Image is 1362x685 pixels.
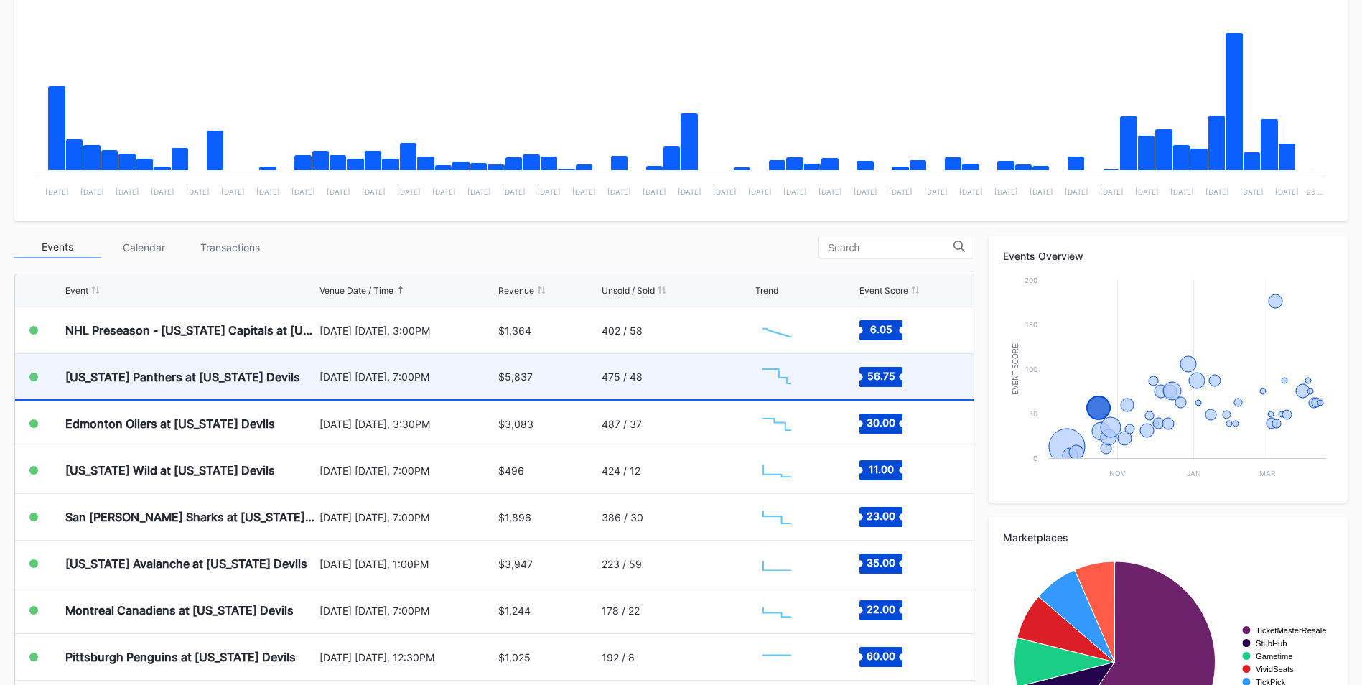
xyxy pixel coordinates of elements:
div: Transactions [187,236,273,258]
text: [DATE] [1065,187,1088,196]
svg: Chart title [755,312,798,348]
text: [DATE] [151,187,174,196]
text: [DATE] [889,187,913,196]
text: [DATE] [572,187,596,196]
div: $3,083 [498,418,533,430]
text: Mar [1259,469,1276,477]
text: [DATE] [924,187,948,196]
div: Venue Date / Time [319,285,393,296]
div: San [PERSON_NAME] Sharks at [US_STATE] Devils [65,510,316,524]
svg: Chart title [755,359,798,395]
text: 200 [1025,276,1037,284]
svg: Chart title [755,546,798,582]
div: Events Overview [1003,250,1333,262]
text: [DATE] [1170,187,1194,196]
div: Unsold / Sold [602,285,655,296]
div: 424 / 12 [602,465,640,477]
div: [US_STATE] Panthers at [US_STATE] Devils [65,370,300,384]
text: TicketMasterResale [1256,626,1326,635]
text: [DATE] [432,187,456,196]
text: [DATE] [1030,187,1053,196]
svg: Chart title [755,452,798,488]
text: [DATE] [1205,187,1229,196]
text: 35.00 [867,556,895,569]
div: $3,947 [498,558,533,570]
div: 192 / 8 [602,651,635,663]
div: [DATE] [DATE], 12:30PM [319,651,495,663]
text: [DATE] [467,187,491,196]
text: StubHub [1256,639,1287,648]
text: [DATE] [1275,187,1299,196]
text: [DATE] [45,187,69,196]
div: [DATE] [DATE], 7:00PM [319,371,495,383]
div: [DATE] [DATE], 1:00PM [319,558,495,570]
svg: Chart title [755,499,798,535]
div: [DATE] [DATE], 3:00PM [319,325,495,337]
text: 56.75 [867,369,895,381]
div: 178 / 22 [602,605,640,617]
text: [DATE] [537,187,561,196]
div: Montreal Canadiens at [US_STATE] Devils [65,603,294,618]
text: 100 [1025,365,1037,373]
div: 386 / 30 [602,511,643,523]
div: $1,244 [498,605,531,617]
text: 23.00 [867,510,895,522]
svg: Chart title [755,592,798,628]
text: [DATE] [783,187,807,196]
div: $1,025 [498,651,531,663]
div: $5,837 [498,371,533,383]
div: $1,364 [498,325,531,337]
text: [DATE] [748,187,772,196]
text: [DATE] [116,187,139,196]
div: Event Score [859,285,908,296]
text: [DATE] [678,187,701,196]
div: 223 / 59 [602,558,642,570]
text: [DATE] [713,187,737,196]
text: Jan [1187,469,1201,477]
text: Event Score [1012,343,1020,395]
div: Edmonton Oilers at [US_STATE] Devils [65,416,275,431]
div: 487 / 37 [602,418,642,430]
text: [DATE] [854,187,877,196]
div: 402 / 58 [602,325,643,337]
div: Events [14,236,101,258]
text: [DATE] [607,187,631,196]
div: Calendar [101,236,187,258]
text: 26 … [1307,187,1323,196]
div: [DATE] [DATE], 7:00PM [319,511,495,523]
text: [DATE] [327,187,350,196]
text: [DATE] [221,187,245,196]
text: [DATE] [1240,187,1264,196]
text: [DATE] [994,187,1018,196]
div: 475 / 48 [602,371,643,383]
div: Pittsburgh Penguins at [US_STATE] Devils [65,650,296,664]
div: Revenue [498,285,534,296]
div: [DATE] [DATE], 3:30PM [319,418,495,430]
text: VividSeats [1256,665,1294,674]
div: Marketplaces [1003,531,1333,544]
text: [DATE] [397,187,421,196]
text: [DATE] [362,187,386,196]
text: [DATE] [959,187,983,196]
div: NHL Preseason - [US_STATE] Capitals at [US_STATE] Devils (Split Squad) [65,323,316,337]
text: 22.00 [867,603,895,615]
text: [DATE] [1135,187,1159,196]
div: [US_STATE] Wild at [US_STATE] Devils [65,463,275,477]
text: 30.00 [867,416,895,429]
text: [DATE] [502,187,526,196]
text: Nov [1109,469,1126,477]
text: Gametime [1256,652,1293,661]
text: [DATE] [186,187,210,196]
text: 60.00 [867,650,895,662]
text: 50 [1029,409,1037,418]
input: Search [828,242,953,253]
div: $496 [498,465,524,477]
div: $1,896 [498,511,531,523]
text: 11.00 [868,463,893,475]
svg: Chart title [1003,273,1333,488]
div: Event [65,285,88,296]
text: 6.05 [869,323,892,335]
div: Trend [755,285,778,296]
text: [DATE] [1100,187,1124,196]
text: [DATE] [80,187,104,196]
